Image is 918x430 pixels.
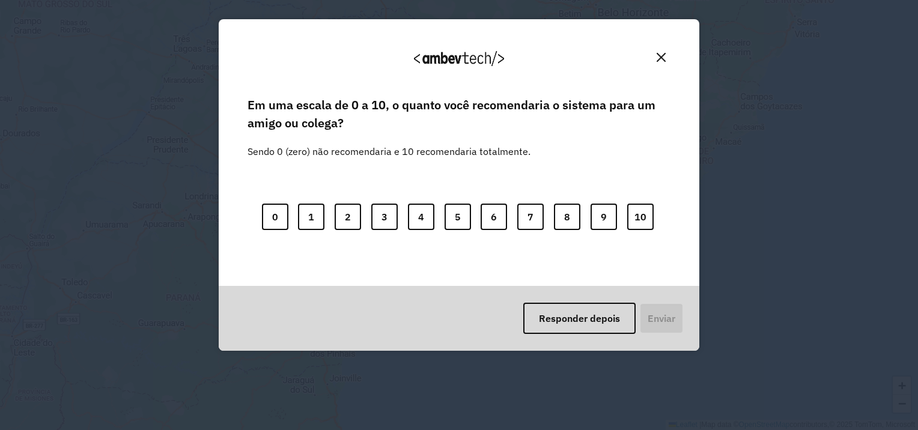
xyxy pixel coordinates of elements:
button: Close [652,48,670,67]
label: Em uma escala de 0 a 10, o quanto você recomendaria o sistema para um amigo ou colega? [248,96,670,133]
label: Sendo 0 (zero) não recomendaria e 10 recomendaria totalmente. [248,130,530,159]
button: 1 [298,204,324,230]
button: 6 [481,204,507,230]
button: 4 [408,204,434,230]
img: Close [657,53,666,62]
button: 9 [591,204,617,230]
button: 7 [517,204,544,230]
button: 8 [554,204,580,230]
button: 0 [262,204,288,230]
button: Responder depois [523,303,636,334]
button: 3 [371,204,398,230]
button: 5 [445,204,471,230]
button: 2 [335,204,361,230]
button: 10 [627,204,654,230]
img: Logo Ambevtech [414,51,504,66]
